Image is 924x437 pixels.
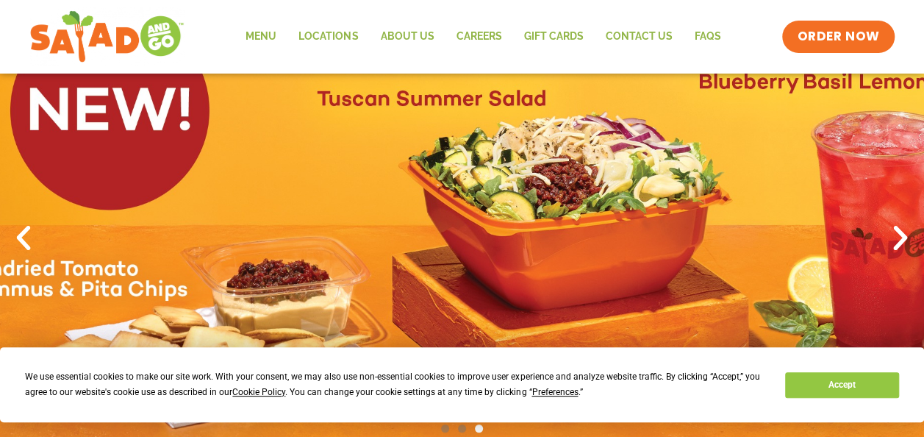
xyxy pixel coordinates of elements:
div: Previous slide [7,222,40,255]
a: Menu [234,20,287,54]
nav: Menu [234,20,731,54]
span: Go to slide 2 [458,424,466,433]
div: Next slide [884,222,917,255]
span: ORDER NOW [797,28,879,46]
span: Go to slide 1 [441,424,449,433]
span: Preferences [531,387,578,397]
div: We use essential cookies to make our site work. With your consent, we may also use non-essential ... [25,369,767,400]
a: FAQs [683,20,731,54]
a: GIFT CARDS [512,20,594,54]
img: new-SAG-logo-768×292 [29,7,185,66]
span: Cookie Policy [232,387,285,397]
a: Contact Us [594,20,683,54]
a: Careers [445,20,512,54]
span: Go to slide 3 [475,424,483,433]
a: Locations [287,20,369,54]
a: About Us [369,20,445,54]
a: ORDER NOW [782,21,894,53]
button: Accept [785,372,898,398]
